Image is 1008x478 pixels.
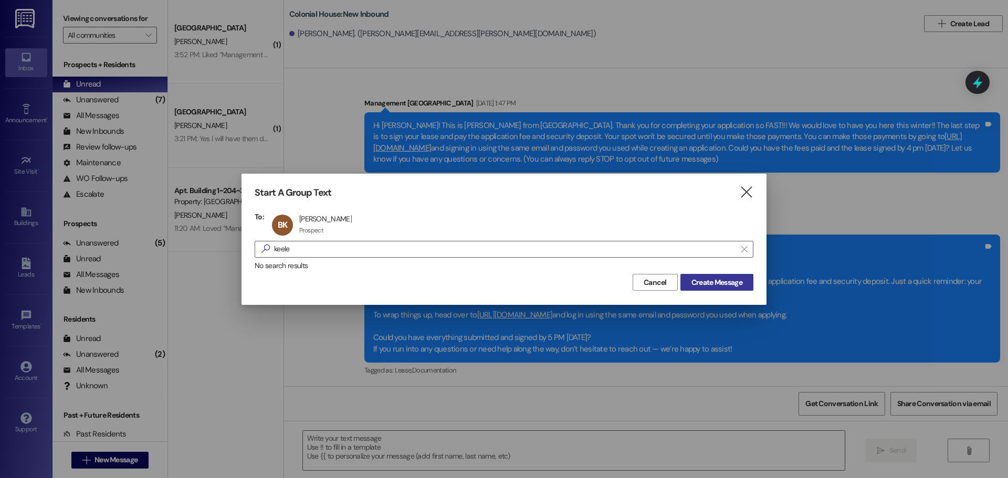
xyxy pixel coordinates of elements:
[255,260,753,271] div: No search results
[299,226,323,235] div: Prospect
[691,277,742,288] span: Create Message
[736,241,753,257] button: Clear text
[739,187,753,198] i: 
[278,219,287,230] span: BK
[274,242,736,257] input: Search for any contact or apartment
[680,274,753,291] button: Create Message
[257,243,274,254] i: 
[255,212,264,221] h3: To:
[299,214,352,224] div: [PERSON_NAME]
[741,245,747,253] i: 
[255,187,331,199] h3: Start A Group Text
[644,277,667,288] span: Cancel
[633,274,678,291] button: Cancel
